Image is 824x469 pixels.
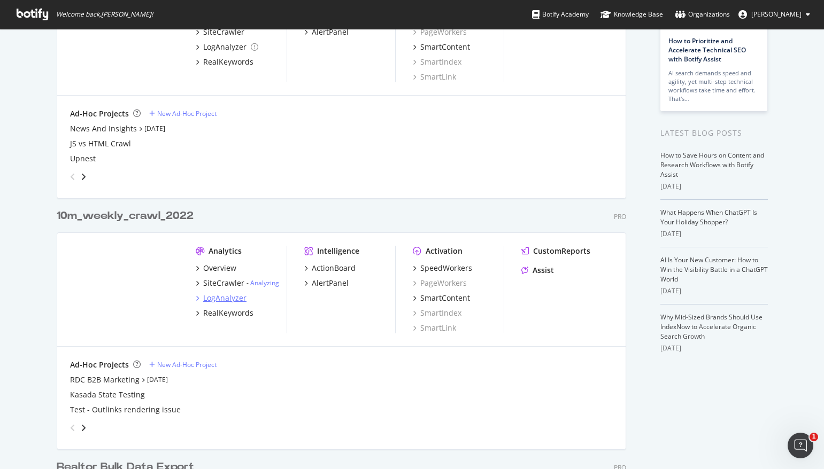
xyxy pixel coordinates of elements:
[149,360,217,369] a: New Ad-Hoc Project
[660,151,764,179] a: How to Save Hours on Content and Research Workflows with Botify Assist
[426,246,463,256] div: Activation
[420,293,470,303] div: SmartContent
[413,308,461,318] a: SmartIndex
[413,323,456,333] a: SmartLink
[196,263,236,273] a: Overview
[70,359,129,370] div: Ad-Hoc Projects
[532,9,589,20] div: Botify Academy
[660,343,768,353] div: [DATE]
[413,293,470,303] a: SmartContent
[533,265,554,276] div: Assist
[147,375,168,384] a: [DATE]
[196,278,279,288] a: SiteCrawler- Analyzing
[144,124,165,133] a: [DATE]
[203,308,253,318] div: RealKeywords
[203,263,236,273] div: Overview
[203,57,253,67] div: RealKeywords
[80,171,87,182] div: angle-right
[57,208,198,224] a: 10m_weekly_crawl_2022
[196,57,253,67] a: RealKeywords
[420,263,472,273] div: SpeedWorkers
[788,433,813,458] iframe: Intercom live chat
[203,42,247,52] div: LogAnalyzer
[70,246,179,332] img: realtor.com
[203,27,244,37] div: SiteCrawler
[250,278,279,287] a: Analyzing
[157,360,217,369] div: New Ad-Hoc Project
[521,246,590,256] a: CustomReports
[730,6,819,23] button: [PERSON_NAME]
[413,42,470,52] a: SmartContent
[70,123,137,134] a: News And Insights
[304,27,349,37] a: AlertPanel
[57,208,194,224] div: 10m_weekly_crawl_2022
[80,423,87,433] div: angle-right
[660,182,768,191] div: [DATE]
[533,246,590,256] div: CustomReports
[196,27,244,37] a: SiteCrawler
[70,374,140,385] a: RDC B2B Marketing
[420,42,470,52] div: SmartContent
[157,109,217,118] div: New Ad-Hoc Project
[149,109,217,118] a: New Ad-Hoc Project
[600,9,663,20] div: Knowledge Base
[413,263,472,273] a: SpeedWorkers
[668,36,746,64] a: How to Prioritize and Accelerate Technical SEO with Botify Assist
[247,278,279,287] div: -
[668,69,759,103] div: AI search demands speed and agility, yet multi-step technical workflows take time and effort. Tha...
[304,278,349,288] a: AlertPanel
[660,255,768,284] a: AI Is Your New Customer: How to Win the Visibility Battle in a ChatGPT World
[413,57,461,67] a: SmartIndex
[70,404,181,415] a: Test - Outlinks rendering issue
[304,263,356,273] a: ActionBoard
[675,9,730,20] div: Organizations
[70,389,145,400] a: Kasada State Testing
[614,212,626,221] div: Pro
[196,293,247,303] a: LogAnalyzer
[413,72,456,82] a: SmartLink
[196,308,253,318] a: RealKeywords
[413,27,467,37] a: PageWorkers
[521,265,554,276] a: Assist
[203,278,244,288] div: SiteCrawler
[413,278,467,288] a: PageWorkers
[70,138,131,149] a: JS vs HTML Crawl
[66,168,80,185] div: angle-left
[810,433,818,441] span: 1
[751,10,802,19] span: Demetra Atsaloglou
[660,312,763,341] a: Why Mid-Sized Brands Should Use IndexNow to Accelerate Organic Search Growth
[66,419,80,436] div: angle-left
[203,293,247,303] div: LogAnalyzer
[56,10,153,19] span: Welcome back, [PERSON_NAME] !
[70,153,96,164] a: Upnest
[660,208,757,226] a: What Happens When ChatGPT Is Your Holiday Shopper?
[660,286,768,296] div: [DATE]
[312,27,349,37] div: AlertPanel
[70,108,129,119] div: Ad-Hoc Projects
[196,42,258,52] a: LogAnalyzer
[660,229,768,239] div: [DATE]
[660,127,768,139] div: Latest Blog Posts
[312,263,356,273] div: ActionBoard
[209,246,242,256] div: Analytics
[312,278,349,288] div: AlertPanel
[317,246,359,256] div: Intelligence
